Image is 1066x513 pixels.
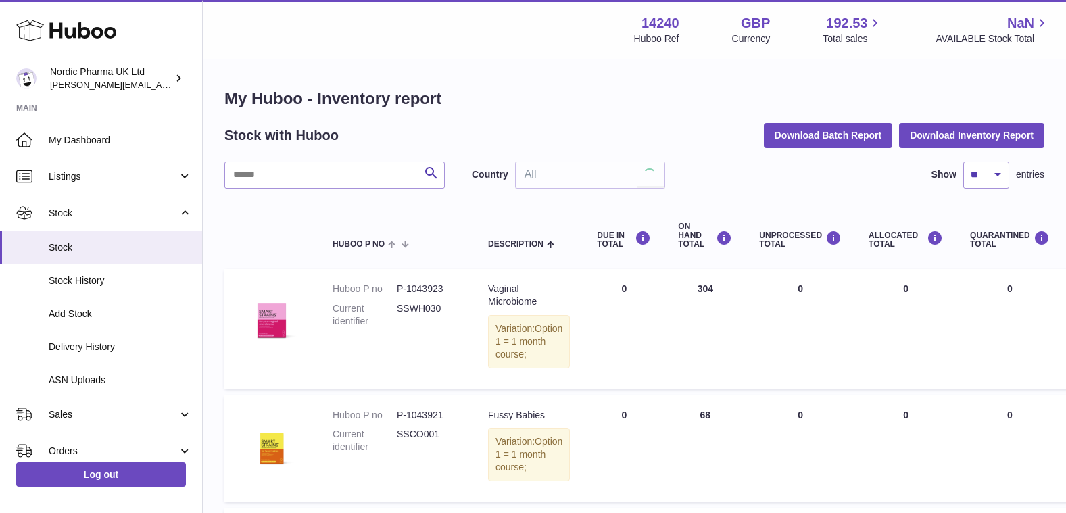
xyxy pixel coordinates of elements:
[488,428,570,481] div: Variation:
[826,14,867,32] span: 192.53
[495,436,562,472] span: Option 1 = 1 month course;
[855,269,956,388] td: 0
[50,79,271,90] span: [PERSON_NAME][EMAIL_ADDRESS][DOMAIN_NAME]
[1007,410,1013,420] span: 0
[664,395,746,502] td: 68
[664,269,746,388] td: 304
[1007,14,1034,32] span: NaN
[1007,283,1013,294] span: 0
[1016,168,1044,181] span: entries
[333,428,397,454] dt: Current identifier
[583,269,664,388] td: 0
[397,409,461,422] dd: P-1043921
[488,409,570,422] div: Fussy Babies
[746,395,855,502] td: 0
[488,283,570,308] div: Vaginal Microbiome
[936,14,1050,45] a: NaN AVAILABLE Stock Total
[397,283,461,295] dd: P-1043923
[899,123,1044,147] button: Download Inventory Report
[49,274,192,287] span: Stock History
[583,395,664,502] td: 0
[49,445,178,458] span: Orders
[823,32,883,45] span: Total sales
[397,302,461,328] dd: SSWH030
[333,283,397,295] dt: Huboo P no
[855,395,956,502] td: 0
[16,462,186,487] a: Log out
[16,68,37,89] img: joe.plant@parapharmdev.com
[970,230,1050,249] div: QUARANTINED Total
[49,408,178,421] span: Sales
[746,269,855,388] td: 0
[224,126,339,145] h2: Stock with Huboo
[732,32,771,45] div: Currency
[936,32,1050,45] span: AVAILABLE Stock Total
[397,428,461,454] dd: SSCO001
[49,207,178,220] span: Stock
[238,409,306,477] img: product image
[49,341,192,353] span: Delivery History
[495,323,562,360] span: Option 1 = 1 month course;
[741,14,770,32] strong: GBP
[333,302,397,328] dt: Current identifier
[472,168,508,181] label: Country
[634,32,679,45] div: Huboo Ref
[759,230,842,249] div: UNPROCESSED Total
[238,283,306,350] img: product image
[597,230,651,249] div: DUE IN TOTAL
[50,66,172,91] div: Nordic Pharma UK Ltd
[49,134,192,147] span: My Dashboard
[333,240,385,249] span: Huboo P no
[488,315,570,368] div: Variation:
[764,123,893,147] button: Download Batch Report
[49,374,192,387] span: ASN Uploads
[488,240,543,249] span: Description
[678,222,732,249] div: ON HAND Total
[49,241,192,254] span: Stock
[641,14,679,32] strong: 14240
[823,14,883,45] a: 192.53 Total sales
[49,308,192,320] span: Add Stock
[224,88,1044,109] h1: My Huboo - Inventory report
[49,170,178,183] span: Listings
[333,409,397,422] dt: Huboo P no
[931,168,956,181] label: Show
[869,230,943,249] div: ALLOCATED Total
